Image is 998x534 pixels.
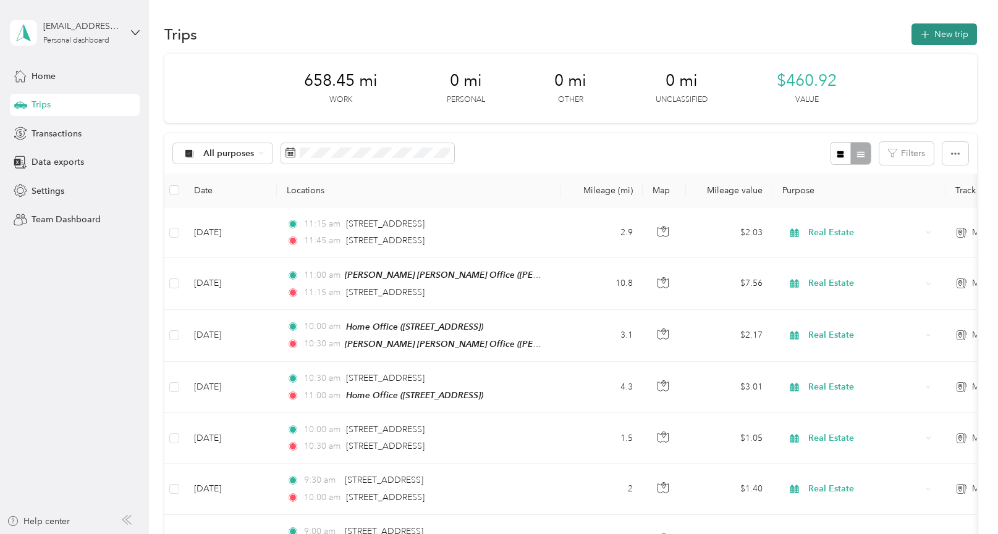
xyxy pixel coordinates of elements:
[304,286,340,299] span: 11:15 am
[184,362,277,413] td: [DATE]
[447,94,485,106] p: Personal
[346,424,425,435] span: [STREET_ADDRESS]
[686,413,772,464] td: $1.05
[304,269,339,282] span: 11:00 am
[32,213,101,226] span: Team Dashboard
[304,474,339,487] span: 9:30 am
[686,310,772,362] td: $2.17
[304,71,378,91] span: 658.45 mi
[561,464,643,514] td: 2
[304,234,340,248] span: 11:45 am
[346,219,425,229] span: [STREET_ADDRESS]
[304,337,339,351] span: 10:30 am
[686,207,772,258] td: $2.03
[345,339,932,349] span: [PERSON_NAME] [PERSON_NAME] Office ([PERSON_NAME] [PERSON_NAME], [STREET_ADDRESS] , [GEOGRAPHIC_D...
[304,217,340,231] span: 11:15 am
[32,70,56,83] span: Home
[561,258,643,309] td: 10.8
[929,465,998,534] iframe: Everlance-gr Chat Button Frame
[32,98,51,111] span: Trips
[329,94,352,106] p: Work
[911,23,977,45] button: New trip
[32,185,64,198] span: Settings
[32,127,82,140] span: Transactions
[346,441,425,451] span: [STREET_ADDRESS]
[561,310,643,362] td: 3.1
[304,372,340,385] span: 10:30 am
[184,464,277,514] td: [DATE]
[686,258,772,309] td: $7.56
[450,71,482,91] span: 0 mi
[808,482,921,496] span: Real Estate
[795,94,819,106] p: Value
[304,423,340,436] span: 10:00 am
[808,432,921,445] span: Real Estate
[346,492,425,503] span: [STREET_ADDRESS]
[879,142,934,165] button: Filters
[686,173,772,207] th: Mileage value
[346,287,425,298] span: [STREET_ADDRESS]
[43,37,109,44] div: Personal dashboard
[7,515,70,528] button: Help center
[345,475,423,485] span: [STREET_ADDRESS]
[304,389,340,403] span: 11:00 am
[561,413,643,464] td: 1.5
[184,310,277,362] td: [DATE]
[561,362,643,413] td: 4.3
[346,235,425,246] span: [STREET_ADDRESS]
[558,94,583,106] p: Other
[561,173,643,207] th: Mileage (mi)
[554,71,586,91] span: 0 mi
[184,207,277,258] td: [DATE]
[345,270,932,280] span: [PERSON_NAME] [PERSON_NAME] Office ([PERSON_NAME] [PERSON_NAME], [STREET_ADDRESS] , [GEOGRAPHIC_D...
[686,464,772,514] td: $1.40
[203,149,255,158] span: All purposes
[32,156,84,169] span: Data exports
[643,173,686,207] th: Map
[808,226,921,240] span: Real Estate
[184,258,277,309] td: [DATE]
[164,28,197,41] h1: Trips
[561,207,643,258] td: 2.9
[772,173,945,207] th: Purpose
[686,362,772,413] td: $3.01
[777,71,837,91] span: $460.92
[304,320,340,333] span: 10:00 am
[184,173,277,207] th: Date
[277,173,561,207] th: Locations
[808,277,921,290] span: Real Estate
[656,94,708,106] p: Unclassified
[808,380,921,394] span: Real Estate
[304,491,340,504] span: 10:00 am
[346,390,483,400] span: Home Office ([STREET_ADDRESS])
[666,71,698,91] span: 0 mi
[184,413,277,464] td: [DATE]
[808,328,921,342] span: Real Estate
[346,373,425,383] span: [STREET_ADDRESS]
[43,20,121,33] div: [EMAIL_ADDRESS][DOMAIN_NAME]
[346,322,483,332] span: Home Office ([STREET_ADDRESS])
[304,440,340,453] span: 10:30 am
